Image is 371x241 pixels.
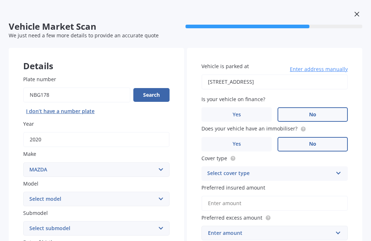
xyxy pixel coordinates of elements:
div: Enter amount [208,229,333,237]
span: Enter address manually [290,66,348,73]
span: Cover type [201,155,227,162]
input: YYYY [23,132,170,147]
input: Enter amount [201,196,348,211]
span: Year [23,120,34,127]
span: Vehicle is parked at [201,63,249,70]
span: Submodel [23,209,48,216]
span: Preferred excess amount [201,214,262,221]
span: Yes [233,112,241,118]
span: Does your vehicle have an immobiliser? [201,125,297,132]
button: Search [133,88,170,102]
span: Yes [233,141,241,147]
span: Model [23,180,38,187]
input: Enter plate number [23,87,130,103]
span: We just need a few more details to provide an accurate quote [9,32,159,39]
span: Vehicle Market Scan [9,21,185,32]
button: I don’t have a number plate [23,105,97,117]
span: Preferred insured amount [201,184,265,191]
span: No [309,112,316,118]
span: Is your vehicle on finance? [201,96,265,103]
div: Details [9,48,184,70]
span: No [309,141,316,147]
span: Plate number [23,76,56,83]
input: Enter address [201,74,348,90]
div: Select cover type [207,169,333,178]
span: Make [23,151,36,158]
